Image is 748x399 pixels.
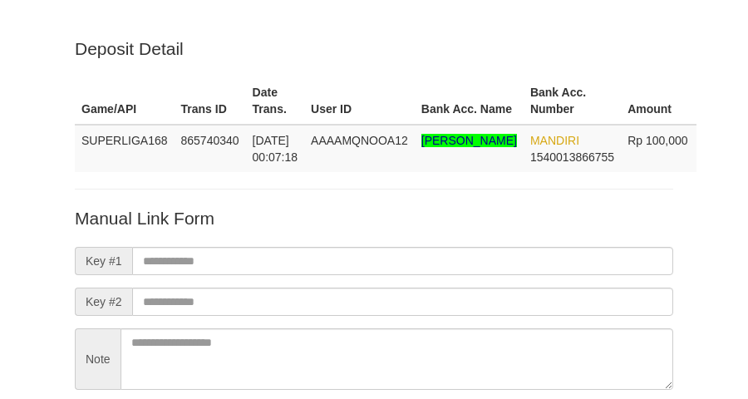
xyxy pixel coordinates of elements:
span: Key #2 [75,288,132,316]
th: Bank Acc. Number [524,77,621,125]
span: [DATE] 00:07:18 [253,134,298,164]
span: Rp 100,000 [627,134,687,147]
th: Date Trans. [246,77,305,125]
td: SUPERLIGA168 [75,125,175,172]
span: MANDIRI [530,134,579,147]
p: Deposit Detail [75,37,673,61]
span: Key #1 [75,247,132,275]
th: User ID [304,77,415,125]
p: Manual Link Form [75,206,673,230]
th: Game/API [75,77,175,125]
td: 865740340 [175,125,246,172]
th: Amount [621,77,696,125]
th: Trans ID [175,77,246,125]
span: Nama rekening >18 huruf, harap diedit [421,134,517,147]
th: Bank Acc. Name [415,77,524,125]
span: Note [75,328,121,390]
span: AAAAMQNOOA12 [311,134,408,147]
span: Copy 1540013866755 to clipboard [530,150,614,164]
